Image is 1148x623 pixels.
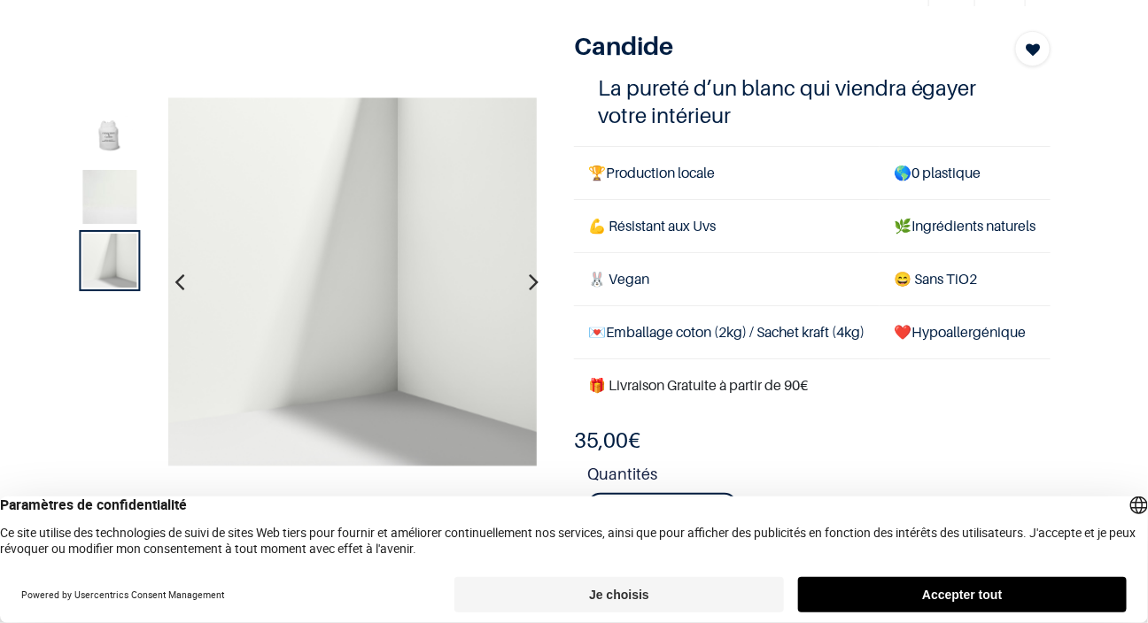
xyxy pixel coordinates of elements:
[894,217,911,235] span: 🌿
[15,15,68,68] button: Open chat widget
[894,164,911,181] span: 🌎
[588,323,606,341] span: 💌
[587,462,1051,493] strong: Quantités
[83,170,137,224] img: Product image
[880,252,1051,305] td: ans TiO2
[1026,39,1040,60] span: Add to wishlist
[588,217,716,235] span: 💪 Résistant aux Uvs
[598,74,1027,129] h4: La pureté d’un blanc qui viendra égayer votre intérieur
[574,31,979,61] h1: Candide
[1015,31,1051,66] button: Add to wishlist
[880,199,1051,252] td: Ingrédients naturels
[894,270,922,288] span: 😄 S
[880,306,1051,359] td: ❤️Hypoallergénique
[545,97,914,466] img: Product image
[168,97,538,466] img: Product image
[574,427,640,453] b: €
[574,427,628,453] span: 35,00
[588,270,649,288] span: 🐰 Vegan
[588,164,606,181] span: 🏆
[83,234,137,288] img: Product image
[83,105,137,159] img: Product image
[574,146,880,199] td: Production locale
[880,146,1051,199] td: 0 plastique
[588,376,808,394] font: 🎁 Livraison Gratuite à partir de 90€
[574,306,880,359] td: Emballage coton (2kg) / Sachet kraft (4kg)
